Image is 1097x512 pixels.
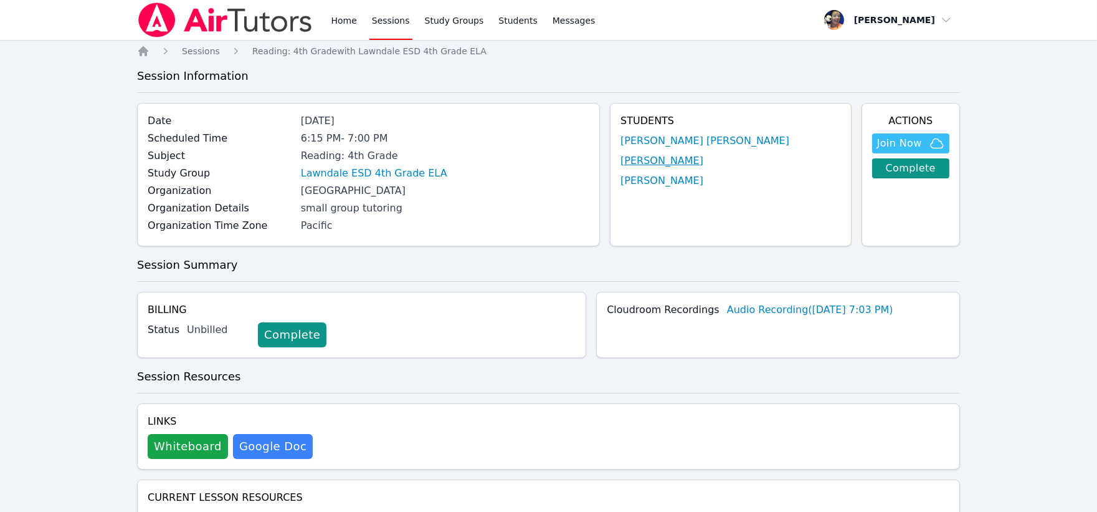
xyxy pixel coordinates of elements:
div: 6:15 PM - 7:00 PM [301,131,589,146]
span: Reading: 4th Grade with Lawndale ESD 4th Grade ELA [252,46,487,56]
a: [PERSON_NAME] [PERSON_NAME] [620,133,789,148]
label: Status [148,322,179,337]
h4: Actions [872,114,949,128]
div: Unbilled [187,322,248,337]
a: Complete [872,158,949,178]
nav: Breadcrumb [137,45,960,57]
h3: Session Resources [137,368,960,385]
label: Organization Details [148,201,293,216]
a: Reading: 4th Gradewith Lawndale ESD 4th Grade ELA [252,45,487,57]
span: Join Now [877,136,922,151]
label: Cloudroom Recordings [607,302,719,317]
div: small group tutoring [301,201,589,216]
div: Reading: 4th Grade [301,148,589,163]
h4: Current Lesson Resources [148,490,949,505]
a: Complete [258,322,326,347]
a: Google Doc [233,434,313,459]
a: Sessions [182,45,220,57]
label: Scheduled Time [148,131,293,146]
div: Pacific [301,218,589,233]
button: Whiteboard [148,434,228,459]
span: Sessions [182,46,220,56]
button: Join Now [872,133,949,153]
h4: Billing [148,302,576,317]
span: Messages [553,14,596,27]
img: Air Tutors [137,2,313,37]
label: Subject [148,148,293,163]
label: Date [148,114,293,128]
a: [PERSON_NAME] [620,153,703,168]
h3: Session Information [137,67,960,85]
div: [GEOGRAPHIC_DATA] [301,183,589,198]
label: Study Group [148,166,293,181]
h4: Students [620,114,841,128]
a: [PERSON_NAME] [620,173,703,188]
h3: Session Summary [137,256,960,274]
a: Audio Recording([DATE] 7:03 PM) [727,302,893,317]
label: Organization [148,183,293,198]
label: Organization Time Zone [148,218,293,233]
a: Lawndale ESD 4th Grade ELA [301,166,447,181]
h4: Links [148,414,313,429]
div: [DATE] [301,114,589,128]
